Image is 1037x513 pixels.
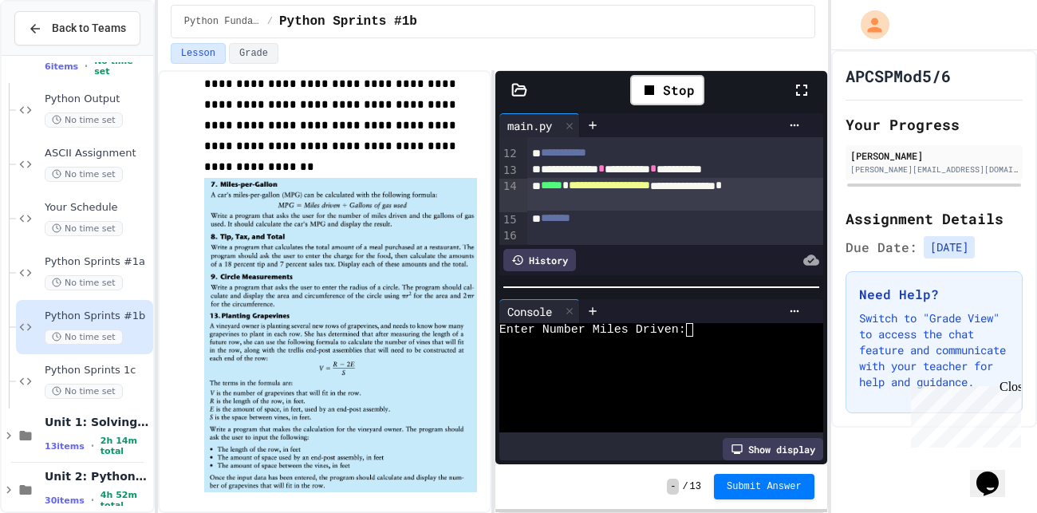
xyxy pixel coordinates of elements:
[45,469,150,483] span: Unit 2: Python Fundamentals
[499,179,519,211] div: 14
[924,236,975,258] span: [DATE]
[45,441,85,452] span: 13 items
[45,93,150,106] span: Python Output
[45,495,85,506] span: 30 items
[850,164,1018,176] div: [PERSON_NAME][EMAIL_ADDRESS][DOMAIN_NAME]
[14,11,140,45] button: Back to Teams
[846,238,917,257] span: Due Date:
[630,75,704,105] div: Stop
[45,255,150,269] span: Python Sprints #1a
[85,60,88,73] span: •
[45,201,150,215] span: Your Schedule
[52,20,126,37] span: Back to Teams
[91,440,94,452] span: •
[45,330,123,345] span: No time set
[499,323,686,337] span: Enter Number Miles Driven:
[714,474,814,499] button: Submit Answer
[45,310,150,323] span: Python Sprints #1b
[682,480,688,493] span: /
[171,43,226,64] button: Lesson
[499,146,519,163] div: 12
[690,480,701,493] span: 13
[267,15,273,28] span: /
[499,212,519,229] div: 15
[45,167,123,182] span: No time set
[499,228,519,244] div: 16
[45,112,123,128] span: No time set
[184,15,261,28] span: Python Fundamentals
[229,43,278,64] button: Grade
[45,384,123,399] span: No time set
[279,12,417,31] span: Python Sprints #1b
[503,249,576,271] div: History
[45,61,78,72] span: 6 items
[859,285,1009,304] h3: Need Help?
[45,221,123,236] span: No time set
[45,364,150,377] span: Python Sprints 1c
[846,65,951,87] h1: APCSPMod5/6
[94,56,150,77] span: No time set
[101,490,150,511] span: 4h 52m total
[6,6,110,101] div: Chat with us now!Close
[499,303,560,320] div: Console
[723,438,823,460] div: Show display
[850,148,1018,163] div: [PERSON_NAME]
[844,6,893,43] div: My Account
[667,479,679,495] span: -
[727,480,802,493] span: Submit Answer
[45,147,150,160] span: ASCII Assignment
[499,117,560,134] div: main.py
[499,244,519,260] div: 17
[499,299,580,323] div: Console
[45,275,123,290] span: No time set
[101,436,150,456] span: 2h 14m total
[846,113,1023,136] h2: Your Progress
[859,310,1009,390] p: Switch to "Grade View" to access the chat feature and communicate with your teacher for help and ...
[91,494,94,507] span: •
[499,113,580,137] div: main.py
[45,415,150,429] span: Unit 1: Solving Problems in Computer Science
[905,380,1021,448] iframe: chat widget
[846,207,1023,230] h2: Assignment Details
[499,163,519,180] div: 13
[970,449,1021,497] iframe: chat widget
